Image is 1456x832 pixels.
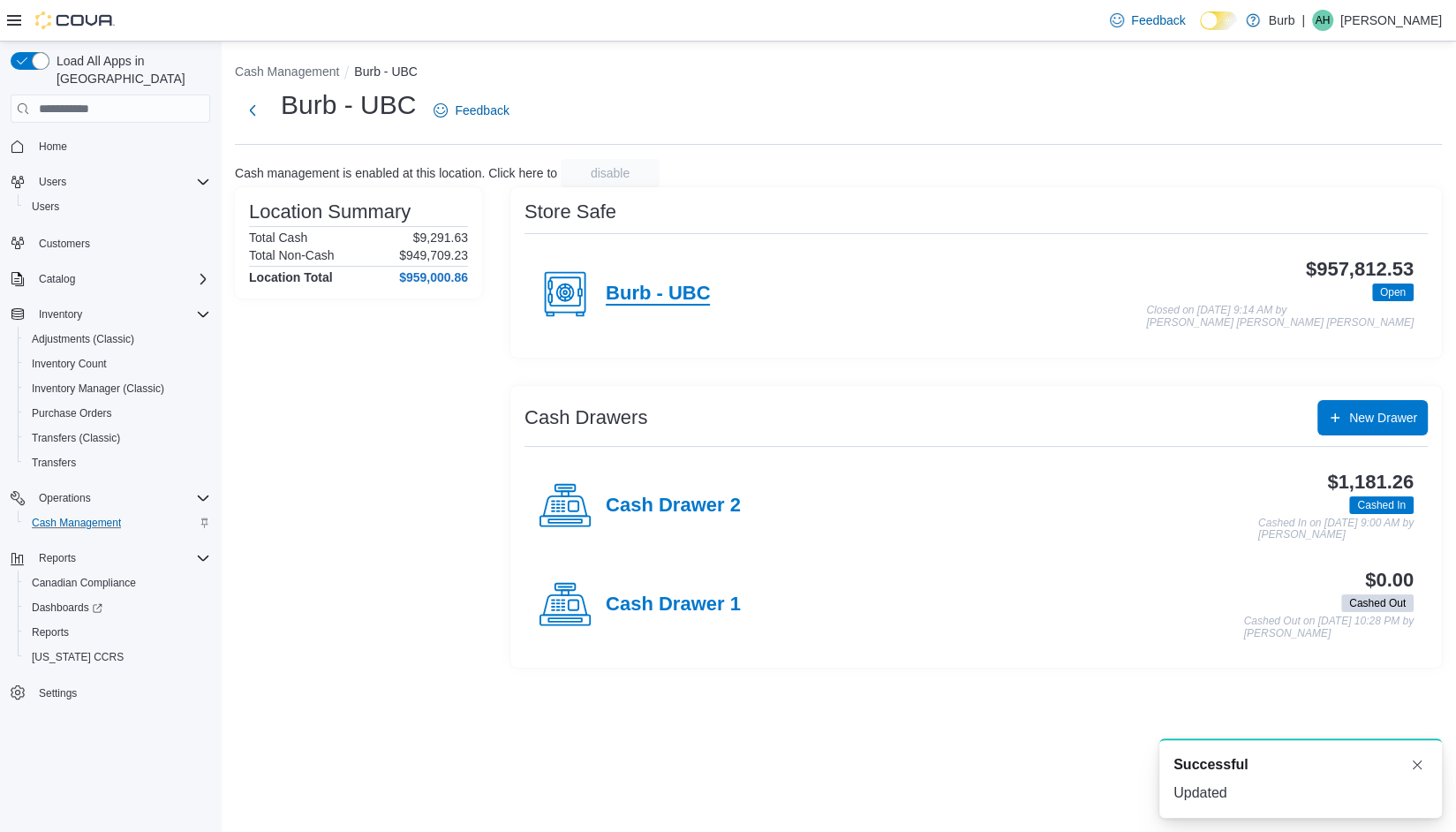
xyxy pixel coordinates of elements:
span: Reports [32,625,69,639]
button: New Drawer [1317,400,1428,435]
p: Cash management is enabled at this location. Click here to [235,166,557,180]
p: Cashed Out on [DATE] 10:28 PM by [PERSON_NAME] [1243,616,1414,639]
button: Adjustments (Classic) [18,327,217,352]
span: Customers [32,231,210,253]
a: Adjustments (Classic) [25,329,141,350]
span: Settings [32,682,210,704]
p: [PERSON_NAME] [1340,10,1442,31]
span: Catalog [39,272,75,286]
span: Users [39,175,66,189]
span: AH [1316,10,1331,31]
h6: Total Non-Cash [249,248,335,262]
button: Burb - UBC [354,64,418,79]
button: Transfers [18,450,217,475]
span: Dashboards [25,597,210,618]
h3: Store Safe [524,201,616,223]
span: Purchase Orders [32,406,112,420]
span: Inventory Manager (Classic) [25,378,210,399]
span: Users [32,200,59,214]
span: Cashed In [1357,497,1406,513]
span: Load All Apps in [GEOGRAPHIC_DATA] [49,52,210,87]
span: Successful [1173,754,1248,775]
a: Feedback [1103,3,1192,38]
span: Adjustments (Classic) [32,332,134,346]
span: Feedback [1131,11,1185,29]
button: Inventory Count [18,352,217,376]
span: Inventory Manager (Classic) [32,382,164,396]
span: Open [1380,284,1406,300]
span: Dashboards [32,601,102,615]
a: Cash Management [25,512,128,533]
span: Users [32,171,210,193]
h4: Burb - UBC [606,283,710,306]
a: Dashboards [25,597,109,618]
span: Cash Management [32,516,121,530]
span: Canadian Compliance [25,572,210,594]
p: $949,709.23 [399,248,468,262]
button: Settings [4,680,217,706]
a: Canadian Compliance [25,572,143,594]
span: Transfers [32,456,76,470]
a: Inventory Count [25,353,114,374]
h1: Burb - UBC [281,87,416,123]
h4: $959,000.86 [399,270,468,284]
div: Notification [1173,754,1428,775]
span: Cashed Out [1349,595,1406,611]
span: Adjustments (Classic) [25,329,210,350]
span: Inventory Count [32,357,107,371]
img: Cova [35,11,115,29]
div: Axel Holin [1312,10,1333,31]
h4: Cash Drawer 1 [606,594,741,616]
span: Home [39,140,67,154]
p: Cashed In on [DATE] 9:00 AM by [PERSON_NAME] [1258,518,1414,541]
button: Reports [32,548,83,569]
span: Canadian Compliance [32,576,136,590]
a: Transfers (Classic) [25,427,127,449]
span: Home [32,135,210,157]
span: Users [25,196,210,217]
button: Operations [32,488,98,509]
button: Reports [18,620,217,645]
span: Feedback [455,102,509,119]
nav: Complex example [11,126,210,752]
span: Dark Mode [1200,30,1201,31]
a: Home [32,136,74,157]
h3: $0.00 [1365,570,1414,591]
span: Transfers (Classic) [25,427,210,449]
span: Washington CCRS [25,647,210,668]
button: Users [4,170,217,194]
span: [US_STATE] CCRS [32,650,124,664]
h3: $957,812.53 [1306,259,1414,280]
button: Customers [4,230,217,255]
h3: Location Summary [249,201,411,223]
a: Feedback [426,93,516,128]
a: Inventory Manager (Classic) [25,378,171,399]
h6: Total Cash [249,231,307,245]
span: Operations [39,491,91,505]
button: Transfers (Classic) [18,426,217,450]
a: Dashboards [18,595,217,620]
button: Inventory [4,302,217,327]
span: Inventory [32,304,210,325]
span: Customers [39,237,90,251]
span: Reports [25,622,210,643]
p: $9,291.63 [413,231,468,245]
button: Home [4,133,217,159]
span: Catalog [32,269,210,290]
span: Inventory Count [25,353,210,374]
input: Dark Mode [1200,11,1237,30]
button: Users [18,194,217,219]
span: Transfers (Classic) [32,431,120,445]
a: Users [25,196,66,217]
button: Cash Management [235,64,339,79]
span: New Drawer [1349,409,1417,427]
span: Transfers [25,452,210,473]
h4: Location Total [249,270,333,284]
span: Cash Management [25,512,210,533]
h4: Cash Drawer 2 [606,495,741,518]
h3: $1,181.26 [1327,472,1414,493]
span: Cashed Out [1341,594,1414,612]
span: Reports [39,551,76,565]
span: Operations [32,488,210,509]
a: [US_STATE] CCRS [25,647,131,668]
